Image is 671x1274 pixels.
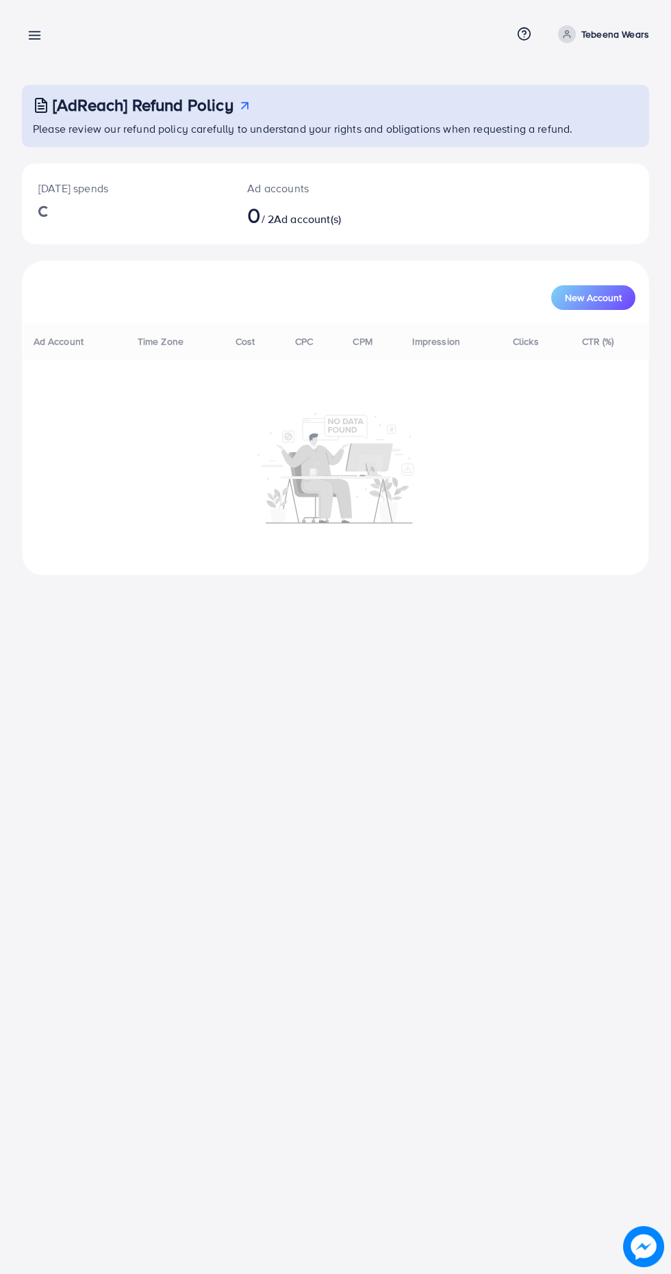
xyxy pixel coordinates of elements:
span: New Account [565,293,622,302]
p: Please review our refund policy carefully to understand your rights and obligations when requesti... [33,120,641,137]
span: Ad account(s) [274,211,341,226]
h3: [AdReach] Refund Policy [53,95,233,115]
h2: / 2 [247,202,371,228]
p: Tebeena Wears [581,26,649,42]
span: 0 [247,199,261,231]
button: New Account [551,285,635,310]
p: [DATE] spends [38,180,214,196]
img: image [623,1226,664,1267]
p: Ad accounts [247,180,371,196]
a: Tebeena Wears [553,25,649,43]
